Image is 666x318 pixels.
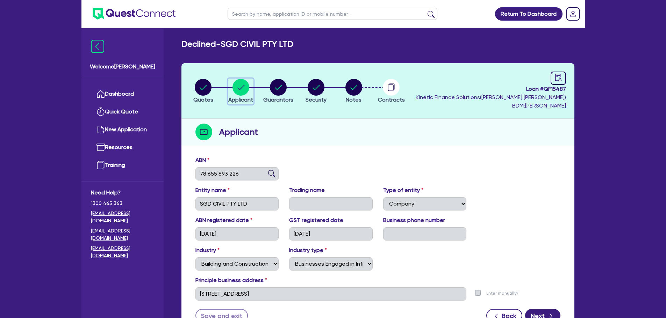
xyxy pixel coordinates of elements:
img: step-icon [195,124,212,140]
input: DD / MM / YYYY [195,227,279,241]
img: icon-menu-close [91,40,104,53]
label: Principle business address [195,276,267,284]
span: 1300 465 363 [91,200,154,207]
a: Training [91,156,154,174]
span: Security [306,96,327,103]
input: Search by name, application ID or mobile number... [228,8,437,20]
img: new-application [96,125,105,134]
span: audit [554,74,562,81]
label: Type of entity [383,186,423,194]
span: Notes [346,96,361,103]
input: DD / MM / YYYY [289,227,373,241]
span: Contracts [378,96,405,103]
label: Business phone number [383,216,445,224]
h2: Applicant [219,126,258,138]
button: Notes [345,79,363,104]
img: abn-lookup icon [268,170,275,177]
span: Guarantors [263,96,293,103]
a: [EMAIL_ADDRESS][DOMAIN_NAME] [91,245,154,259]
a: Quick Quote [91,103,154,121]
label: Trading name [289,186,325,194]
label: Entity name [195,186,230,194]
span: Applicant [228,96,253,103]
button: Contracts [378,79,405,104]
img: quick-quote [96,108,105,116]
span: Quotes [193,96,213,103]
button: Guarantors [263,79,294,104]
span: Kinetic Finance Solutions ( [PERSON_NAME] [PERSON_NAME] ) [416,94,566,101]
span: Loan # QF15487 [416,85,566,93]
label: GST registered date [289,216,343,224]
a: [EMAIL_ADDRESS][DOMAIN_NAME] [91,227,154,242]
span: Welcome [PERSON_NAME] [90,62,155,71]
img: training [96,161,105,169]
img: resources [96,143,105,151]
label: ABN registered date [195,216,252,224]
button: Applicant [228,79,253,104]
a: Dropdown toggle [564,5,582,23]
span: Need Help? [91,188,154,197]
a: Resources [91,139,154,156]
span: BDM: [PERSON_NAME] [416,102,566,110]
a: Dashboard [91,85,154,103]
label: Industry type [289,246,327,254]
button: Security [305,79,327,104]
button: Quotes [193,79,214,104]
label: ABN [195,156,209,164]
h2: Declined - SGD CIVIL PTY LTD [181,39,293,49]
a: Return To Dashboard [495,7,563,21]
img: quest-connect-logo-blue [93,8,176,20]
label: Enter manually? [486,290,518,297]
label: Industry [195,246,220,254]
a: New Application [91,121,154,139]
a: [EMAIL_ADDRESS][DOMAIN_NAME] [91,210,154,224]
